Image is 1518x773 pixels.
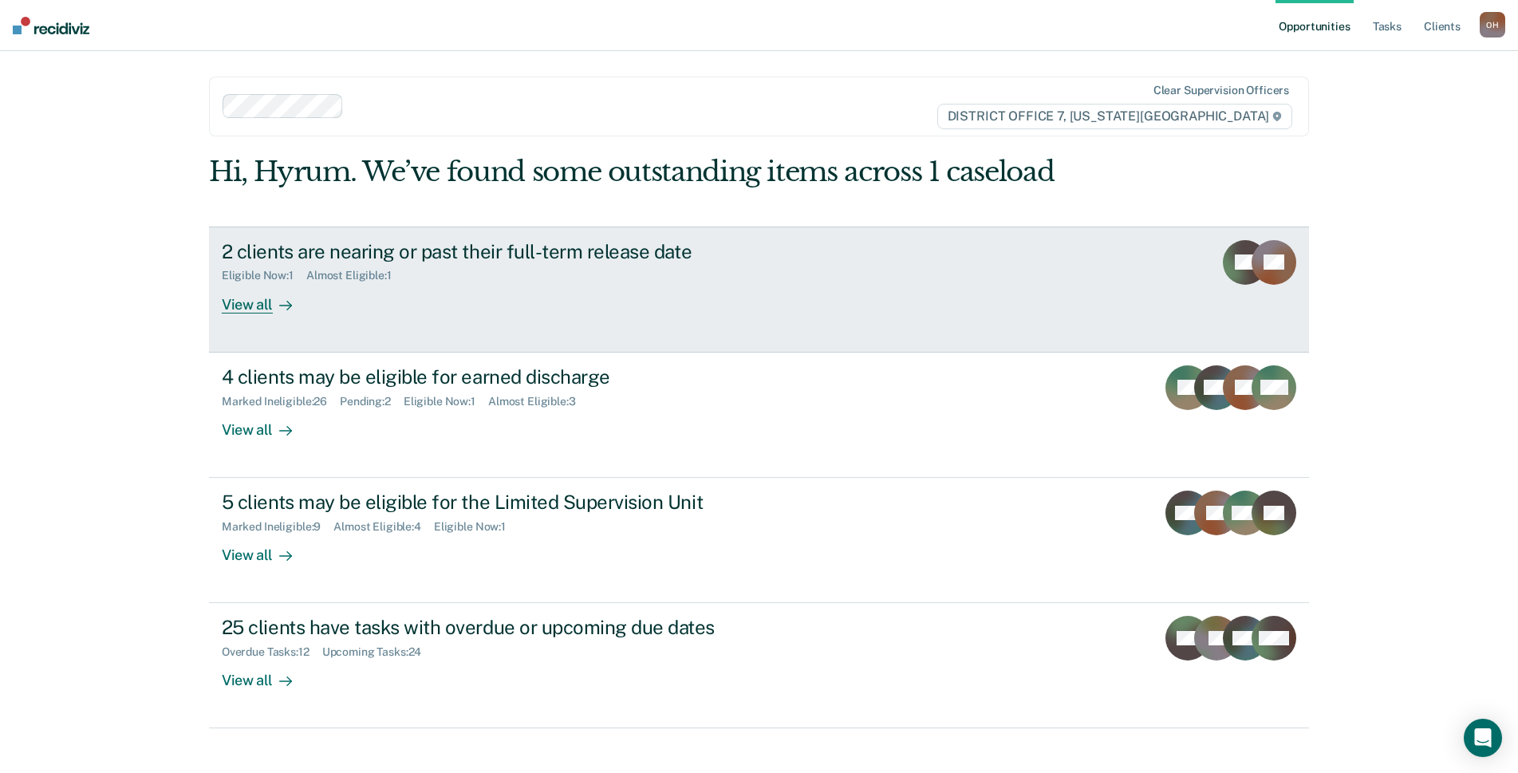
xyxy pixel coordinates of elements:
[937,104,1292,129] span: DISTRICT OFFICE 7, [US_STATE][GEOGRAPHIC_DATA]
[488,395,589,408] div: Almost Eligible : 3
[434,520,518,534] div: Eligible Now : 1
[222,365,782,388] div: 4 clients may be eligible for earned discharge
[209,603,1309,728] a: 25 clients have tasks with overdue or upcoming due datesOverdue Tasks:12Upcoming Tasks:24View all
[333,520,434,534] div: Almost Eligible : 4
[209,227,1309,353] a: 2 clients are nearing or past their full-term release dateEligible Now:1Almost Eligible:1View all
[222,240,782,263] div: 2 clients are nearing or past their full-term release date
[222,659,311,690] div: View all
[209,156,1089,188] div: Hi, Hyrum. We’ve found some outstanding items across 1 caseload
[222,282,311,314] div: View all
[222,534,311,565] div: View all
[222,491,782,514] div: 5 clients may be eligible for the Limited Supervision Unit
[340,395,404,408] div: Pending : 2
[222,269,306,282] div: Eligible Now : 1
[404,395,488,408] div: Eligible Now : 1
[222,408,311,439] div: View all
[306,269,404,282] div: Almost Eligible : 1
[222,395,340,408] div: Marked Ineligible : 26
[322,645,435,659] div: Upcoming Tasks : 24
[209,478,1309,603] a: 5 clients may be eligible for the Limited Supervision UnitMarked Ineligible:9Almost Eligible:4Eli...
[1480,12,1505,37] div: O H
[1464,719,1502,757] div: Open Intercom Messenger
[222,616,782,639] div: 25 clients have tasks with overdue or upcoming due dates
[222,520,333,534] div: Marked Ineligible : 9
[222,645,322,659] div: Overdue Tasks : 12
[1153,84,1289,97] div: Clear supervision officers
[13,17,89,34] img: Recidiviz
[209,353,1309,478] a: 4 clients may be eligible for earned dischargeMarked Ineligible:26Pending:2Eligible Now:1Almost E...
[1480,12,1505,37] button: OH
